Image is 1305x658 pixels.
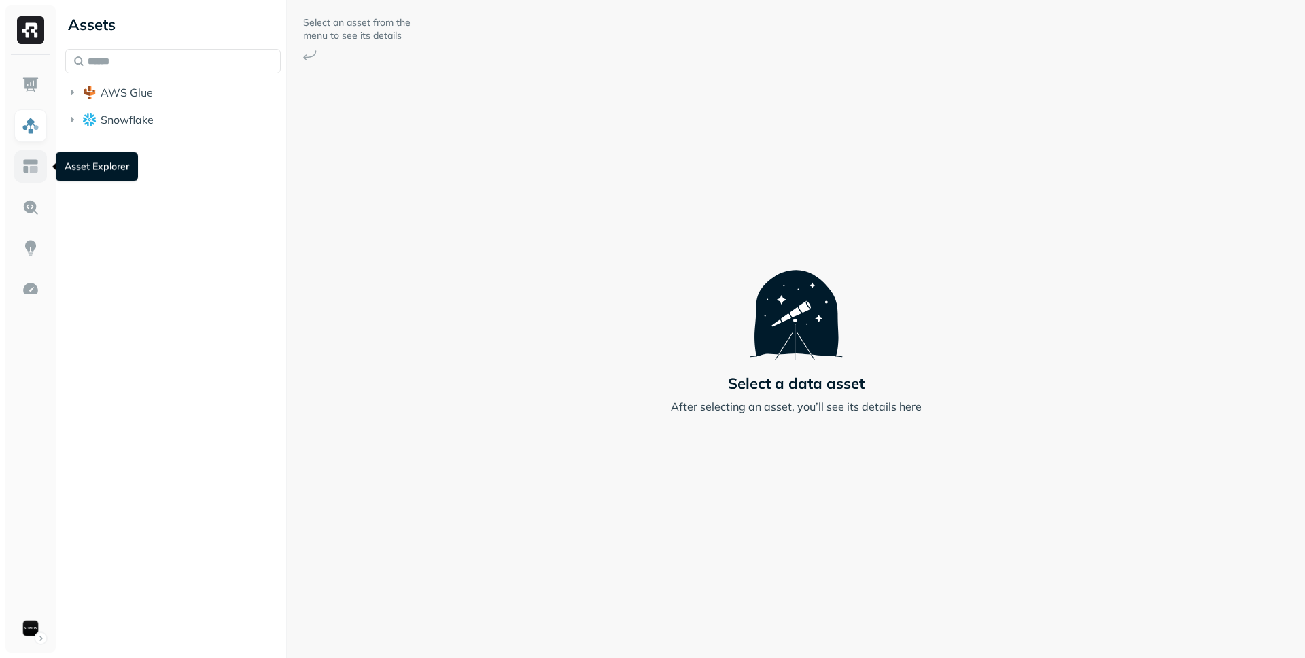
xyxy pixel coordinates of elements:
button: Snowflake [65,109,281,131]
img: Telescope [750,243,843,360]
img: Sonos [21,619,40,638]
img: Dashboard [22,76,39,94]
img: root [83,86,97,99]
img: root [83,113,97,126]
div: Assets [65,14,281,35]
img: Query Explorer [22,198,39,216]
img: Asset Explorer [22,158,39,175]
img: Ryft [17,16,44,44]
p: Select a data asset [728,374,865,393]
img: Assets [22,117,39,135]
span: AWS Glue [101,86,153,99]
img: Optimization [22,280,39,298]
button: AWS Glue [65,82,281,103]
span: Snowflake [101,113,154,126]
img: Arrow [303,50,317,60]
img: Insights [22,239,39,257]
div: Asset Explorer [56,152,138,181]
p: After selecting an asset, you’ll see its details here [671,398,922,415]
p: Select an asset from the menu to see its details [303,16,412,42]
